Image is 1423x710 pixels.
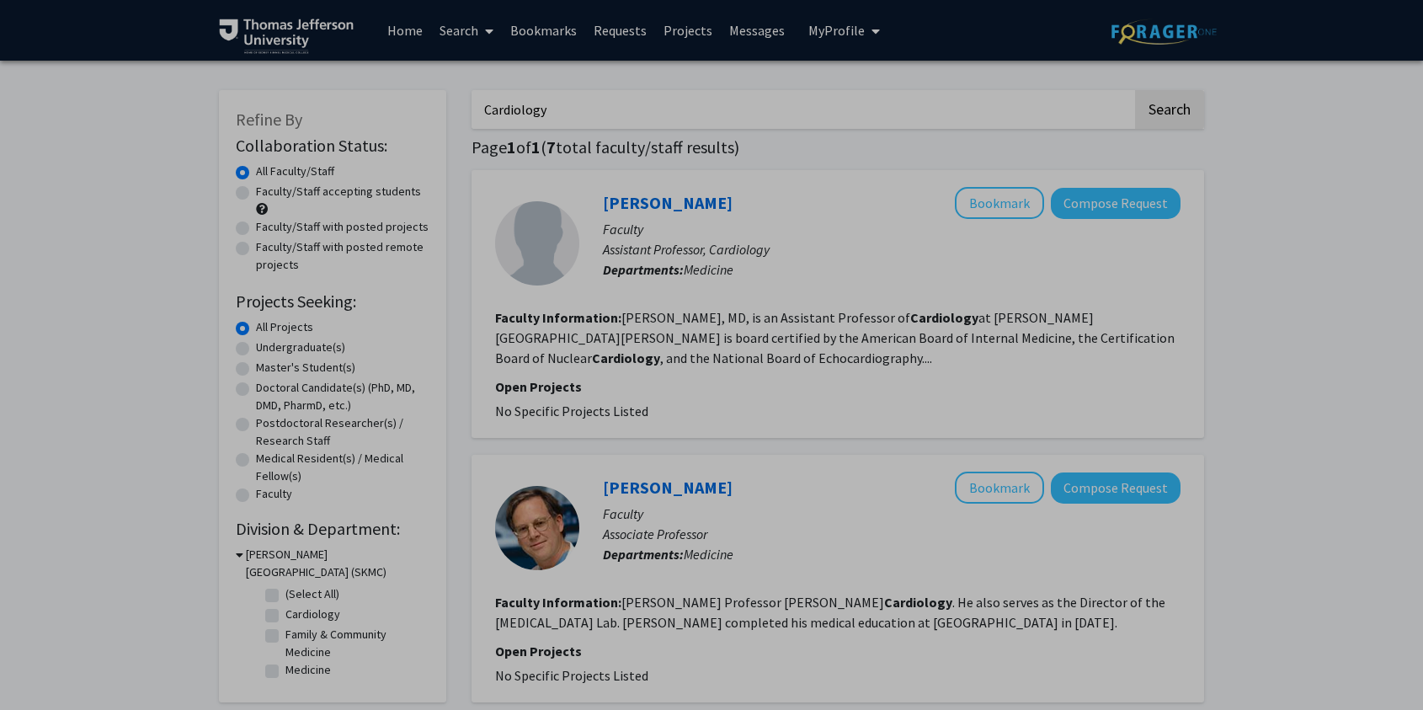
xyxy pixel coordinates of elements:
p: Associate Professor [603,524,1181,544]
span: Refine By [236,109,302,130]
label: Faculty/Staff with posted remote projects [256,238,429,274]
a: [PERSON_NAME] [603,192,733,213]
label: All Projects [256,318,313,336]
p: Assistant Professor, Cardiology [603,239,1181,259]
span: Medicine [684,546,733,563]
input: Search Keywords [472,90,1133,129]
span: My Profile [808,22,865,39]
a: Bookmarks [502,1,585,60]
span: 1 [531,136,541,157]
p: Faculty [603,504,1181,524]
b: Cardiology [910,309,978,326]
a: [PERSON_NAME] [603,477,733,498]
label: Undergraduate(s) [256,339,345,356]
p: Open Projects [495,376,1181,397]
h2: Collaboration Status: [236,136,429,156]
img: Thomas Jefferson University Logo [219,19,354,54]
button: Compose Request to Michael Savage [1051,472,1181,504]
label: Faculty/Staff with posted projects [256,218,429,236]
h2: Projects Seeking: [236,291,429,312]
fg-read-more: [PERSON_NAME] Professor [PERSON_NAME] . He also serves as the Director of the [MEDICAL_DATA] Lab.... [495,594,1165,631]
b: Departments: [603,261,684,278]
a: Home [379,1,431,60]
b: Cardiology [884,594,952,611]
p: Faculty [603,219,1181,239]
button: Add Michael Savage to Bookmarks [955,472,1044,504]
label: Medical Resident(s) / Medical Fellow(s) [256,450,429,485]
label: Postdoctoral Researcher(s) / Research Staff [256,414,429,450]
b: Faculty Information: [495,309,621,326]
button: Search [1135,90,1204,129]
span: 1 [507,136,516,157]
img: ForagerOne Logo [1111,19,1217,45]
label: All Faculty/Staff [256,163,334,180]
span: No Specific Projects Listed [495,403,648,419]
button: Add Ashley Pender to Bookmarks [955,187,1044,219]
h3: [PERSON_NAME][GEOGRAPHIC_DATA] (SKMC) [246,546,429,581]
b: Cardiology [592,350,660,366]
a: Projects [655,1,721,60]
iframe: Chat [13,634,72,697]
label: (Select All) [285,585,339,603]
a: Requests [585,1,655,60]
a: Messages [721,1,793,60]
p: Open Projects [495,641,1181,661]
label: Faculty [256,485,292,503]
b: Faculty Information: [495,594,621,611]
label: Family & Community Medicine [285,626,425,661]
label: Doctoral Candidate(s) (PhD, MD, DMD, PharmD, etc.) [256,379,429,414]
span: 7 [546,136,556,157]
button: Compose Request to Ashley Pender [1051,188,1181,219]
span: Medicine [684,261,733,278]
a: Search [431,1,502,60]
label: Medicine [285,661,331,679]
h2: Division & Department: [236,519,429,539]
h1: Page of ( total faculty/staff results) [472,137,1204,157]
label: Faculty/Staff accepting students [256,183,421,200]
span: No Specific Projects Listed [495,667,648,684]
b: Departments: [603,546,684,563]
label: Master's Student(s) [256,359,355,376]
label: Cardiology [285,606,340,623]
fg-read-more: [PERSON_NAME], MD, is an Assistant Professor of at [PERSON_NAME][GEOGRAPHIC_DATA][PERSON_NAME] is... [495,309,1175,366]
